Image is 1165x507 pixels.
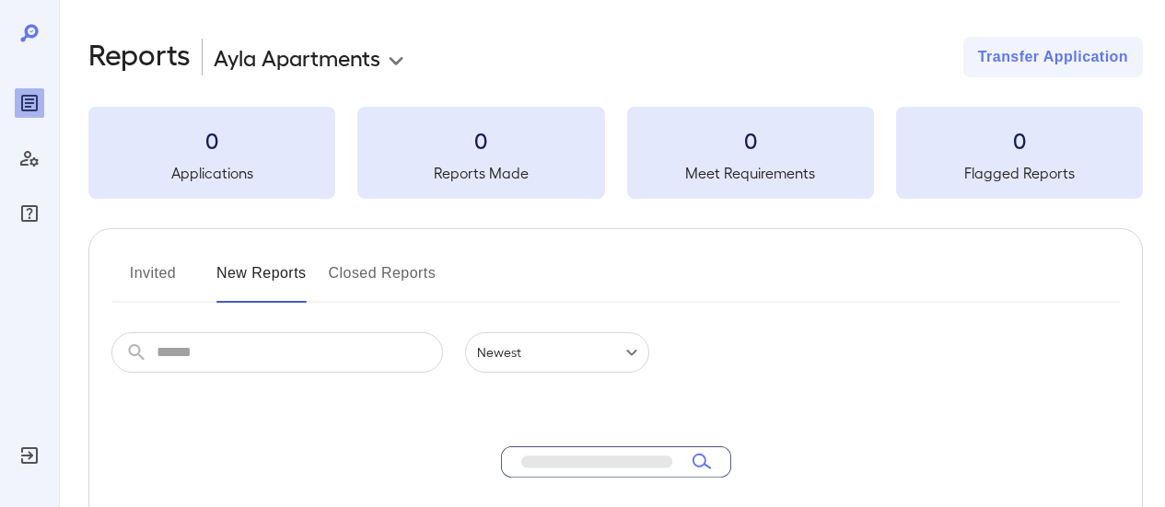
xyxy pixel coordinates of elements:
[88,107,1143,199] summary: 0Applications0Reports Made0Meet Requirements0Flagged Reports
[15,199,44,228] div: FAQ
[465,332,649,373] div: Newest
[15,441,44,470] div: Log Out
[216,259,307,303] button: New Reports
[111,259,194,303] button: Invited
[214,42,380,72] p: Ayla Apartments
[15,144,44,173] div: Manage Users
[357,162,604,184] h5: Reports Made
[896,162,1143,184] h5: Flagged Reports
[88,37,191,77] h2: Reports
[627,162,874,184] h5: Meet Requirements
[329,259,437,303] button: Closed Reports
[88,125,335,155] h3: 0
[15,88,44,118] div: Reports
[357,125,604,155] h3: 0
[896,125,1143,155] h3: 0
[88,162,335,184] h5: Applications
[627,125,874,155] h3: 0
[963,37,1143,77] button: Transfer Application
